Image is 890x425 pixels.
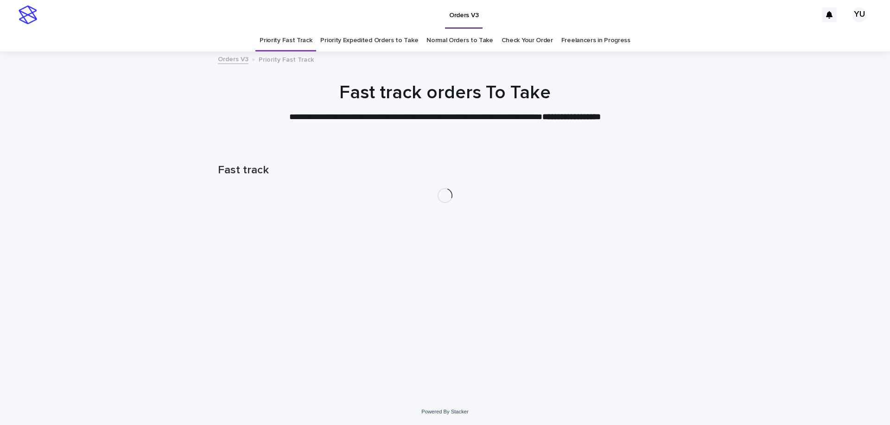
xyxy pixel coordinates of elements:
[259,54,314,64] p: Priority Fast Track
[561,30,630,51] a: Freelancers in Progress
[421,409,468,414] a: Powered By Stacker
[852,7,867,22] div: YU
[218,82,672,104] h1: Fast track orders To Take
[218,53,248,64] a: Orders V3
[502,30,553,51] a: Check Your Order
[426,30,493,51] a: Normal Orders to Take
[218,164,672,177] h1: Fast track
[19,6,37,24] img: stacker-logo-s-only.png
[260,30,312,51] a: Priority Fast Track
[320,30,418,51] a: Priority Expedited Orders to Take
